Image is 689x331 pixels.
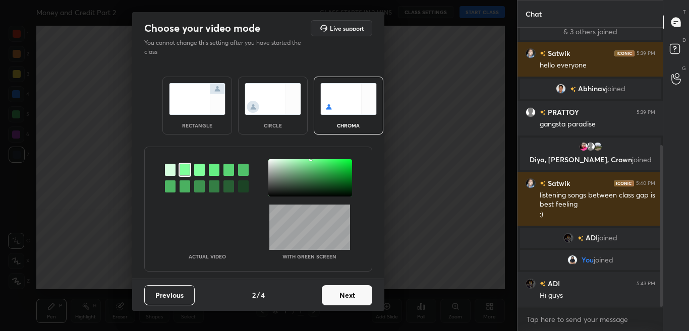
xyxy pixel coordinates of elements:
p: Chat [518,1,550,27]
h6: Satwik [546,48,570,58]
div: listening songs between class gap is best feeling [540,190,655,210]
span: joined [605,85,625,93]
img: iconic-dark.1390631f.png [614,50,635,56]
img: normalScreenIcon.ae25ed63.svg [169,83,225,115]
img: b126f77004ee4c9888b28b072c8a7e1b.jpg [526,279,536,289]
button: Previous [144,285,195,305]
p: Diya, [PERSON_NAME], Crown [526,156,655,164]
div: grid [518,28,663,307]
h4: / [257,290,260,300]
div: 5:40 PM [636,180,655,186]
span: joined [598,234,617,242]
p: Actual Video [189,254,226,259]
div: circle [253,123,293,128]
span: Abhinav [578,85,605,93]
img: 0ff201b69d314e6aaef8e932575912d6.jpg [567,255,578,265]
h6: PRATTOY [546,107,579,117]
div: 5:39 PM [637,109,655,115]
div: :) [540,210,655,220]
p: & 3 others joined [526,28,655,36]
img: default.png [585,142,595,152]
img: no-rating-badge.077c3623.svg [540,110,546,115]
img: f58cd5938c3642fc8271cb7db1d1216b.jpg [592,142,602,152]
img: no-rating-badge.077c3623.svg [569,87,576,92]
img: default.png [526,107,536,117]
div: gangsta paradise [540,119,655,129]
h2: Choose your video mode [144,22,260,35]
span: ADI [586,234,598,242]
h5: Live support [330,25,364,31]
h6: Satwik [546,178,570,188]
span: You [582,256,594,264]
div: 5:39 PM [637,50,655,56]
img: 619e000359804b108c753969aba1bc90.jpg [526,48,536,58]
span: joined [631,155,651,164]
img: 619e000359804b108c753969aba1bc90.jpg [526,178,536,188]
div: 5:43 PM [637,281,655,287]
p: With green screen [282,254,336,259]
img: no-rating-badge.077c3623.svg [540,281,546,287]
p: You cannot change this setting after you have started the class [144,38,308,56]
img: iconic-dark.1390631f.png [614,180,634,186]
p: G [682,64,686,72]
div: Hi guys [540,291,655,301]
span: joined [594,256,613,264]
div: chroma [328,123,369,128]
p: T [683,8,686,16]
div: rectangle [177,123,217,128]
h6: ADI [546,278,560,289]
img: no-rating-badge.077c3623.svg [540,181,546,186]
img: b126f77004ee4c9888b28b072c8a7e1b.jpg [563,233,573,243]
img: no-rating-badge.077c3623.svg [578,236,584,241]
h4: 2 [252,290,256,300]
img: chromaScreenIcon.c19ab0a0.svg [320,83,377,115]
button: Next [322,285,372,305]
p: D [682,36,686,44]
img: no-rating-badge.077c3623.svg [540,51,546,56]
div: hello everyone [540,60,655,71]
img: circleScreenIcon.acc0effb.svg [245,83,301,115]
img: 7b3c8fefd7944de69e4faa6882fba822.jpg [578,142,588,152]
img: 35a53c384ae641a4ba2ea8f89165a3f0.jpg [555,84,565,94]
h4: 4 [261,290,265,300]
